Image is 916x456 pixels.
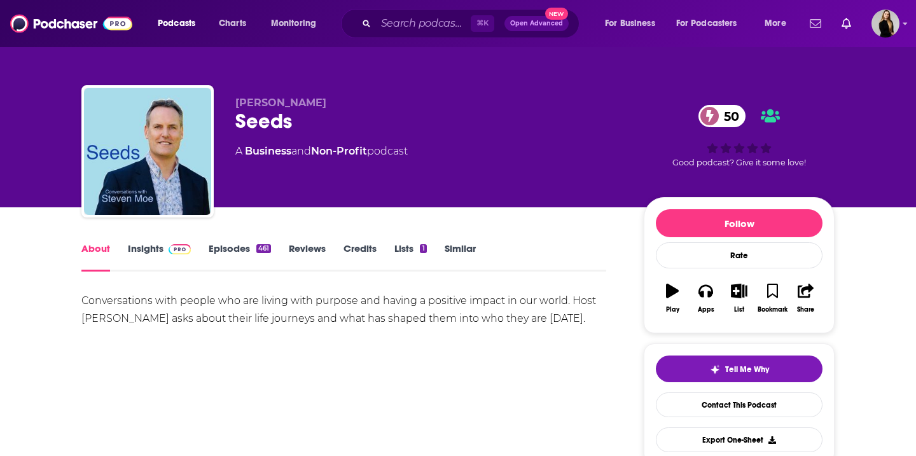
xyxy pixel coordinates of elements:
span: 50 [711,105,746,127]
input: Search podcasts, credits, & more... [376,13,471,34]
a: About [81,242,110,272]
span: ⌘ K [471,15,494,32]
span: Open Advanced [510,20,563,27]
div: Rate [656,242,822,268]
a: Show notifications dropdown [836,13,856,34]
div: A podcast [235,144,408,159]
a: Similar [445,242,476,272]
span: For Podcasters [676,15,737,32]
button: Open AdvancedNew [504,16,569,31]
span: [PERSON_NAME] [235,97,326,109]
a: Non-Profit [311,145,367,157]
span: Podcasts [158,15,195,32]
button: Bookmark [756,275,789,321]
button: Play [656,275,689,321]
span: For Business [605,15,655,32]
div: List [734,306,744,314]
div: 1 [420,244,426,253]
span: Monitoring [271,15,316,32]
img: Seeds [84,88,211,215]
div: Play [666,306,679,314]
button: tell me why sparkleTell Me Why [656,356,822,382]
a: Credits [343,242,377,272]
button: Share [789,275,822,321]
img: tell me why sparkle [710,364,720,375]
button: open menu [756,13,802,34]
div: Apps [698,306,714,314]
img: Podchaser - Follow, Share and Rate Podcasts [10,11,132,36]
a: Business [245,145,291,157]
span: Good podcast? Give it some love! [672,158,806,167]
a: Episodes461 [209,242,271,272]
div: 461 [256,244,271,253]
button: Follow [656,209,822,237]
span: Tell Me Why [725,364,769,375]
span: Logged in as editaivancevic [871,10,899,38]
img: Podchaser Pro [169,244,191,254]
div: Search podcasts, credits, & more... [353,9,592,38]
span: Charts [219,15,246,32]
a: InsightsPodchaser Pro [128,242,191,272]
button: Apps [689,275,722,321]
a: Contact This Podcast [656,392,822,417]
button: open menu [596,13,671,34]
button: Export One-Sheet [656,427,822,452]
a: Lists1 [394,242,426,272]
button: List [723,275,756,321]
div: Conversations with people who are living with purpose and having a positive impact in our world. ... [81,292,606,328]
div: 50Good podcast? Give it some love! [644,97,835,176]
a: Reviews [289,242,326,272]
span: More [765,15,786,32]
div: Share [797,306,814,314]
button: open menu [668,13,756,34]
button: Show profile menu [871,10,899,38]
button: open menu [149,13,212,34]
a: Show notifications dropdown [805,13,826,34]
a: 50 [698,105,746,127]
a: Charts [211,13,254,34]
div: Bookmark [758,306,788,314]
span: and [291,145,311,157]
button: open menu [262,13,333,34]
img: User Profile [871,10,899,38]
span: New [545,8,568,20]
